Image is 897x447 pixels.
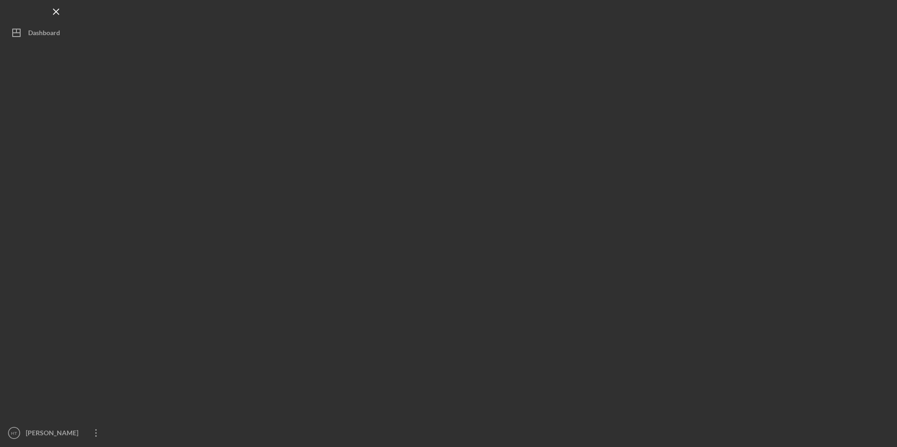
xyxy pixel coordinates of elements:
[11,431,17,436] text: HT
[23,424,84,445] div: [PERSON_NAME]
[5,424,108,442] button: HT[PERSON_NAME]
[5,23,108,42] button: Dashboard
[28,23,60,45] div: Dashboard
